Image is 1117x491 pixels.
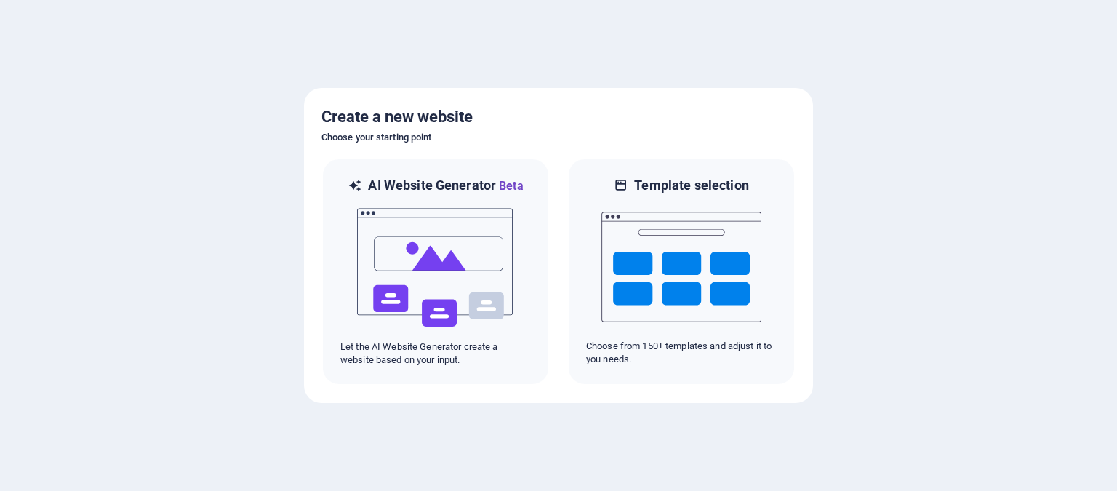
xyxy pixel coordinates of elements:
div: AI Website GeneratorBetaaiLet the AI Website Generator create a website based on your input. [321,158,550,386]
h6: AI Website Generator [368,177,523,195]
img: ai [356,195,516,340]
div: Template selectionChoose from 150+ templates and adjust it to you needs. [567,158,796,386]
h5: Create a new website [321,105,796,129]
h6: Template selection [634,177,748,194]
p: Let the AI Website Generator create a website based on your input. [340,340,531,367]
span: Beta [496,179,524,193]
p: Choose from 150+ templates and adjust it to you needs. [586,340,777,366]
h6: Choose your starting point [321,129,796,146]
